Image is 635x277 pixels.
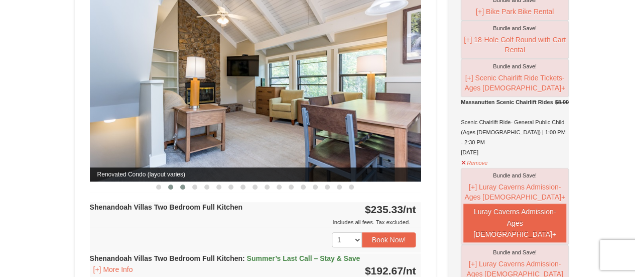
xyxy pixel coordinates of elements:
button: [+] More Info [90,264,137,275]
button: [+] Scenic Chairlift Ride Tickets- Ages [DEMOGRAPHIC_DATA]+ [463,71,566,95]
span: /nt [403,265,416,276]
div: Scenic Chairlift Ride- General Public Child (Ages [DEMOGRAPHIC_DATA]) | 1:00 PM - 2:30 PM [DATE] [461,97,569,157]
button: [+] Luray Caverns Admission- Ages [DEMOGRAPHIC_DATA]+ [463,180,566,204]
del: $8.00 [555,99,569,105]
button: [+] 18-Hole Golf Round with Cart Rental [463,33,566,56]
span: : [242,254,245,262]
div: Bundle and Save! [463,23,566,33]
button: Luray Caverns Admission- Ages [DEMOGRAPHIC_DATA]+ [463,204,566,242]
strong: Shenandoah Villas Two Bedroom Full Kitchen [90,254,360,262]
button: Book Now! [362,232,416,247]
span: /nt [403,204,416,215]
div: Includes all fees. Tax excluded. [90,217,416,227]
div: Bundle and Save! [463,61,566,71]
strong: Shenandoah Villas Two Bedroom Full Kitchen [90,203,242,211]
span: Renovated Condo (layout varies) [90,167,421,181]
div: Bundle and Save! [463,247,566,257]
button: [+] Bike Park Bike Rental [463,5,566,18]
strong: $235.33 [365,204,416,215]
span: $192.67 [365,265,403,276]
button: Remove [461,155,488,168]
span: Summer’s Last Call – Stay & Save [246,254,360,262]
div: Massanutten Scenic Chairlift Rides [461,97,569,107]
div: Bundle and Save! [463,170,566,180]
